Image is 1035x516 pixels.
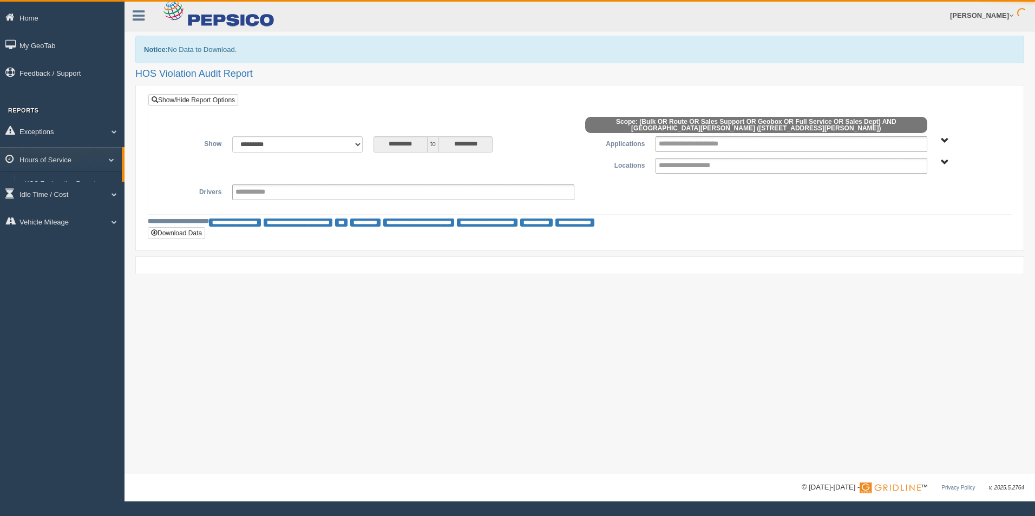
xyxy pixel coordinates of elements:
[148,227,205,239] button: Download Data
[135,36,1024,63] div: No Data to Download.
[802,482,1024,493] div: © [DATE]-[DATE] - ™
[989,485,1024,491] span: v. 2025.5.2764
[585,117,927,133] span: Scope: (Bulk OR Route OR Sales Support OR Geobox OR Full Service OR Sales Dept) AND [GEOGRAPHIC_D...
[580,136,650,149] label: Applications
[148,94,238,106] a: Show/Hide Report Options
[156,136,227,149] label: Show
[941,485,975,491] a: Privacy Policy
[428,136,438,153] span: to
[144,45,168,54] b: Notice:
[580,158,650,171] label: Locations
[19,175,122,194] a: HOS Explanation Reports
[860,482,921,493] img: Gridline
[135,69,1024,80] h2: HOS Violation Audit Report
[156,184,227,197] label: Drivers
